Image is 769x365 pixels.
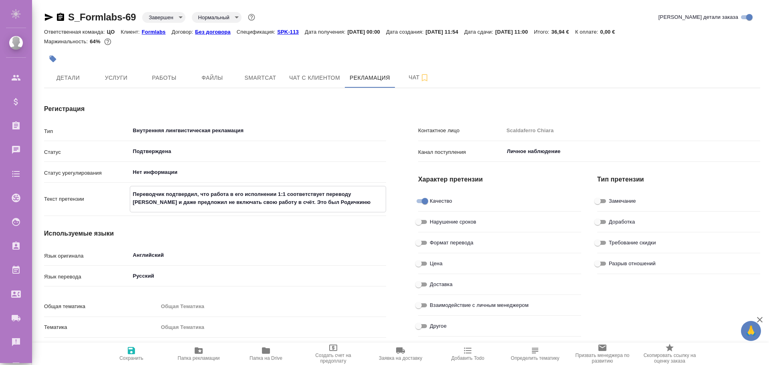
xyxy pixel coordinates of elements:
p: 64% [90,38,102,44]
button: Определить тематику [501,343,569,365]
p: [DATE] 00:00 [347,29,386,35]
h4: Характер претензии [418,175,581,184]
button: Сохранить [98,343,165,365]
span: Нарушение сроков [430,218,476,226]
a: SPK-113 [277,28,305,35]
span: Папка на Drive [250,355,282,361]
p: Итого: [534,29,551,35]
a: Без договора [195,28,237,35]
span: Работы [145,73,183,83]
p: Статус [44,148,130,156]
button: Призвать менеджера по развитию [569,343,636,365]
p: Дата сдачи: [464,29,495,35]
p: Клиент: [121,29,142,35]
span: [PERSON_NAME] детали заказа [658,13,738,21]
span: Детали [49,73,87,83]
div: Завершен [192,12,242,23]
input: Пустое поле [504,125,761,136]
p: ЦО [107,29,121,35]
button: 🙏 [741,321,761,341]
p: 0,00 € [600,29,621,35]
span: Другое [430,322,447,330]
div: Общая Тематика [158,321,386,334]
button: Добавить Todo [434,343,501,365]
span: Скопировать ссылку на оценку заказа [641,353,699,364]
span: Определить тематику [511,355,559,361]
button: Open [756,151,757,152]
span: Качество [430,197,452,205]
span: Добавить Todo [451,355,484,361]
span: Требование скидки [609,239,656,247]
button: Завершен [146,14,175,21]
button: Open [382,171,383,173]
p: Контактное лицо [418,127,504,135]
p: Спецификация: [237,29,277,35]
p: [DATE] 11:00 [495,29,534,35]
p: Общая тематика [44,302,158,311]
span: 🙏 [744,323,758,339]
span: Доработка [609,218,635,226]
p: Статус урегулирования [44,169,130,177]
button: Скопировать ссылку [56,12,65,22]
span: Создать счет на предоплату [304,353,362,364]
p: К оплате: [575,29,600,35]
span: Замечание [609,197,636,205]
span: Услуги [97,73,135,83]
span: Заявка на доставку [379,355,422,361]
h4: Регистрация [44,104,386,114]
button: Скопировать ссылку на оценку заказа [636,343,703,365]
h4: Используемые языки [44,229,386,238]
button: Скопировать ссылку для ЯМессенджера [44,12,54,22]
div: Завершен [142,12,185,23]
p: Тип [44,127,130,135]
span: Рекламация [350,73,390,83]
p: Язык оригинала [44,252,130,260]
button: Open [382,151,383,152]
button: 1681.63 RUB; 57.90 UAH; [103,36,113,47]
p: Ответственная команда: [44,29,107,35]
button: Нормальный [196,14,232,21]
p: Тематика [44,323,158,331]
p: Дата создания: [386,29,425,35]
p: Язык перевода [44,273,130,281]
span: Взаимодействие с личным менеджером [430,301,529,309]
p: Formlabs [142,29,172,35]
span: Чат с клиентом [289,73,340,83]
button: Open [382,275,383,277]
div: Общая Тематика [158,300,386,313]
p: [DATE] 11:54 [425,29,464,35]
span: Призвать менеджера по развитию [574,353,631,364]
p: Канал поступления [418,148,504,156]
button: Заявка на доставку [367,343,434,365]
p: Договор: [171,29,195,35]
span: Доставка [430,280,453,288]
span: Файлы [193,73,232,83]
a: Formlabs [142,28,172,35]
p: Маржинальность: [44,38,90,44]
span: Сохранить [119,355,143,361]
span: Чат [400,73,438,83]
span: Цена [430,260,443,268]
button: Папка рекламации [165,343,232,365]
span: Папка рекламации [178,355,220,361]
p: SPK-113 [277,29,305,35]
p: Текст претензии [44,195,130,203]
button: Папка на Drive [232,343,300,365]
button: Создать счет на предоплату [300,343,367,365]
p: Дата получения: [305,29,347,35]
span: Формат перевода [430,239,473,247]
span: Smartcat [241,73,280,83]
textarea: Выполнялся в онлайн мемокью [130,342,387,356]
p: Без договора [195,29,237,35]
svg: Подписаться [420,73,429,83]
button: Open [382,254,383,256]
button: Open [382,130,383,131]
textarea: Переводчик подтвердил, что работа в его исполнении 1:1 соответствует переводу [PERSON_NAME] и даж... [130,188,386,209]
button: Добавить тэг [44,50,62,68]
span: Разрыв отношений [609,260,656,268]
p: 36,94 € [552,29,575,35]
button: Доп статусы указывают на важность/срочность заказа [246,12,257,22]
h4: Тип претензии [597,175,760,184]
a: S_Formlabs-69 [68,12,136,22]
